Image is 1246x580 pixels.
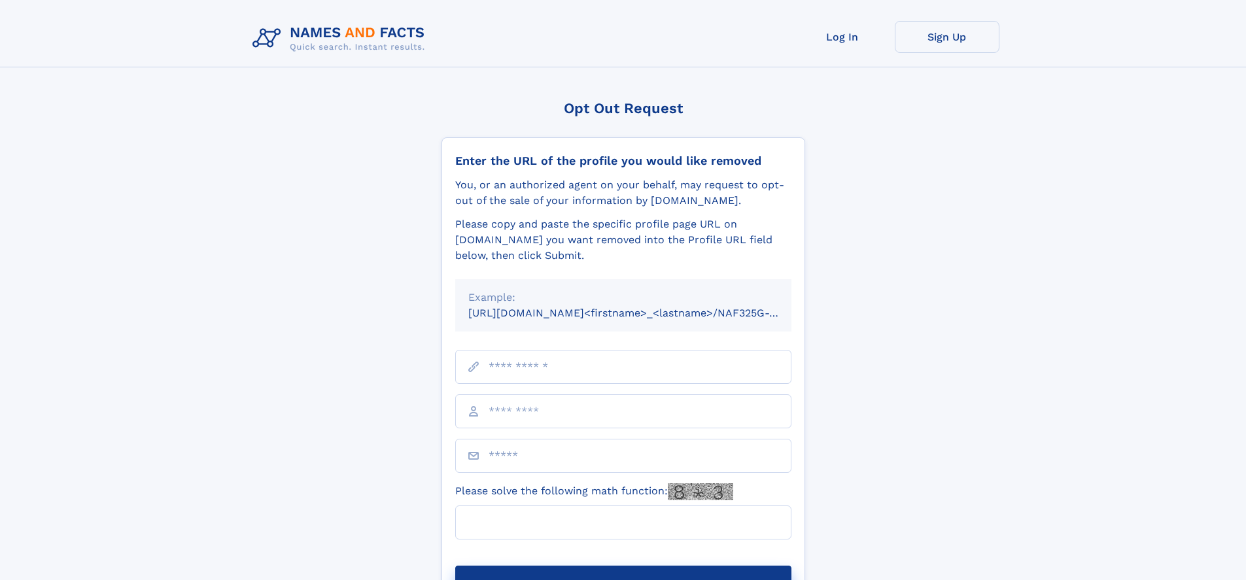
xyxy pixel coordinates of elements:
[468,290,778,305] div: Example:
[468,307,816,319] small: [URL][DOMAIN_NAME]<firstname>_<lastname>/NAF325G-xxxxxxxx
[790,21,895,53] a: Log In
[455,154,791,168] div: Enter the URL of the profile you would like removed
[455,483,733,500] label: Please solve the following math function:
[895,21,999,53] a: Sign Up
[455,216,791,264] div: Please copy and paste the specific profile page URL on [DOMAIN_NAME] you want removed into the Pr...
[247,21,436,56] img: Logo Names and Facts
[455,177,791,209] div: You, or an authorized agent on your behalf, may request to opt-out of the sale of your informatio...
[441,100,805,116] div: Opt Out Request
